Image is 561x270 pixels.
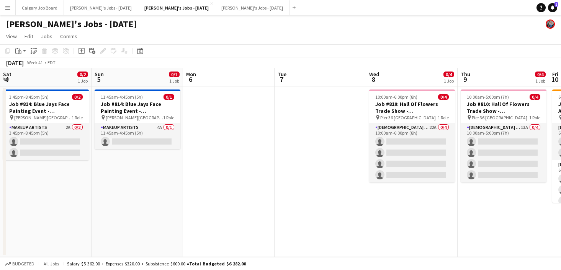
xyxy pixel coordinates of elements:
[164,94,174,100] span: 0/1
[77,72,88,77] span: 0/2
[467,94,509,100] span: 10:00am-5:00pm (7h)
[106,115,163,120] span: [PERSON_NAME][GEOGRAPHIC_DATA] - Gate 7
[3,31,20,41] a: View
[41,33,52,40] span: Jobs
[72,94,83,100] span: 0/2
[461,123,546,182] app-card-role: [DEMOGRAPHIC_DATA] Brand Ambassadors13A0/410:00am-5:00pm (7h)
[3,123,89,160] app-card-role: Makeup Artists2A0/23:45pm-8:45pm (5h)
[529,115,540,120] span: 1 Role
[38,31,56,41] a: Jobs
[6,33,17,40] span: View
[6,18,137,30] h1: [PERSON_NAME]'s Jobs - [DATE]
[3,71,11,78] span: Sat
[64,0,138,15] button: [PERSON_NAME]'s Jobs - [DATE]
[4,260,36,268] button: Budgeted
[554,2,558,7] span: 2
[14,115,72,120] span: [PERSON_NAME][GEOGRAPHIC_DATA] - Gate 7
[461,101,546,114] h3: Job #810: Hall Of Flowers Trade Show - [GEOGRAPHIC_DATA]
[95,71,104,78] span: Sun
[189,261,246,267] span: Total Budgeted $6 282.00
[21,31,36,41] a: Edit
[444,78,454,84] div: 1 Job
[78,78,88,84] div: 1 Job
[369,123,455,182] app-card-role: [DEMOGRAPHIC_DATA] Brand Ambassadors22A0/410:00am-6:00pm (8h)
[443,72,454,77] span: 0/4
[16,0,64,15] button: Calgary Job Board
[535,72,546,77] span: 0/4
[278,71,286,78] span: Tue
[6,59,24,67] div: [DATE]
[546,20,555,29] app-user-avatar: Kirsten Visima Pearson
[551,75,558,84] span: 10
[47,60,56,65] div: EDT
[95,101,180,114] h3: Job #814: Blue Jays Face Painting Event - [GEOGRAPHIC_DATA]
[3,89,89,160] app-job-card: 3:45pm-8:45pm (5h)0/2Job #814: Blue Jays Face Painting Event - [GEOGRAPHIC_DATA] [PERSON_NAME][GE...
[368,75,379,84] span: 8
[215,0,289,15] button: [PERSON_NAME]'s Jobs - [DATE]
[169,78,179,84] div: 1 Job
[530,94,540,100] span: 0/4
[3,101,89,114] h3: Job #814: Blue Jays Face Painting Event - [GEOGRAPHIC_DATA]
[369,89,455,182] app-job-card: 10:00am-6:00pm (8h)0/4Job #810: Hall Of Flowers Trade Show - [GEOGRAPHIC_DATA] Pier 36 [GEOGRAPHI...
[25,60,44,65] span: Week 41
[12,261,34,267] span: Budgeted
[461,89,546,182] app-job-card: 10:00am-5:00pm (7h)0/4Job #810: Hall Of Flowers Trade Show - [GEOGRAPHIC_DATA] Pier 36 [GEOGRAPHI...
[460,75,470,84] span: 9
[369,101,455,114] h3: Job #810: Hall Of Flowers Trade Show - [GEOGRAPHIC_DATA]
[138,0,215,15] button: [PERSON_NAME]'s Jobs - [DATE]
[375,94,417,100] span: 10:00am-6:00pm (8h)
[101,94,143,100] span: 11:45am-4:45pm (5h)
[548,3,557,12] a: 2
[186,71,196,78] span: Mon
[93,75,104,84] span: 5
[438,94,449,100] span: 0/4
[42,261,61,267] span: All jobs
[72,115,83,120] span: 1 Role
[552,71,558,78] span: Fri
[380,115,436,120] span: Pier 36 [GEOGRAPHIC_DATA]
[95,123,180,149] app-card-role: Makeup Artists4A0/111:45am-4:45pm (5h)
[25,33,33,40] span: Edit
[169,72,180,77] span: 0/1
[461,71,470,78] span: Thu
[185,75,196,84] span: 6
[95,89,180,149] app-job-card: 11:45am-4:45pm (5h)0/1Job #814: Blue Jays Face Painting Event - [GEOGRAPHIC_DATA] [PERSON_NAME][G...
[57,31,80,41] a: Comms
[9,94,49,100] span: 3:45pm-8:45pm (5h)
[2,75,11,84] span: 4
[60,33,77,40] span: Comms
[67,261,246,267] div: Salary $5 362.00 + Expenses $320.00 + Subsistence $600.00 =
[535,78,545,84] div: 1 Job
[276,75,286,84] span: 7
[472,115,527,120] span: Pier 36 [GEOGRAPHIC_DATA]
[369,71,379,78] span: Wed
[438,115,449,120] span: 1 Role
[163,115,174,120] span: 1 Role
